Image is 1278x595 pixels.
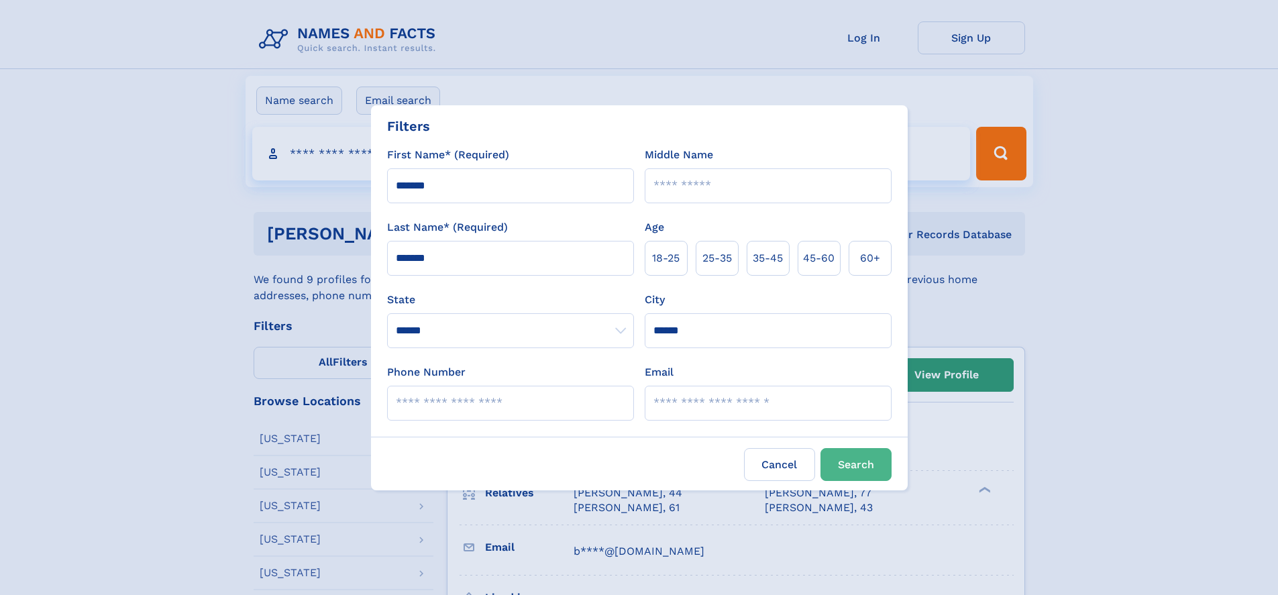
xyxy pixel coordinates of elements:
label: City [645,292,665,308]
label: Last Name* (Required) [387,219,508,235]
span: 45‑60 [803,250,835,266]
span: 18‑25 [652,250,680,266]
span: 60+ [860,250,880,266]
label: Middle Name [645,147,713,163]
button: Search [820,448,892,481]
span: 25‑35 [702,250,732,266]
label: State [387,292,634,308]
label: Phone Number [387,364,466,380]
span: 35‑45 [753,250,783,266]
label: Age [645,219,664,235]
label: First Name* (Required) [387,147,509,163]
label: Email [645,364,674,380]
div: Filters [387,116,430,136]
label: Cancel [744,448,815,481]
